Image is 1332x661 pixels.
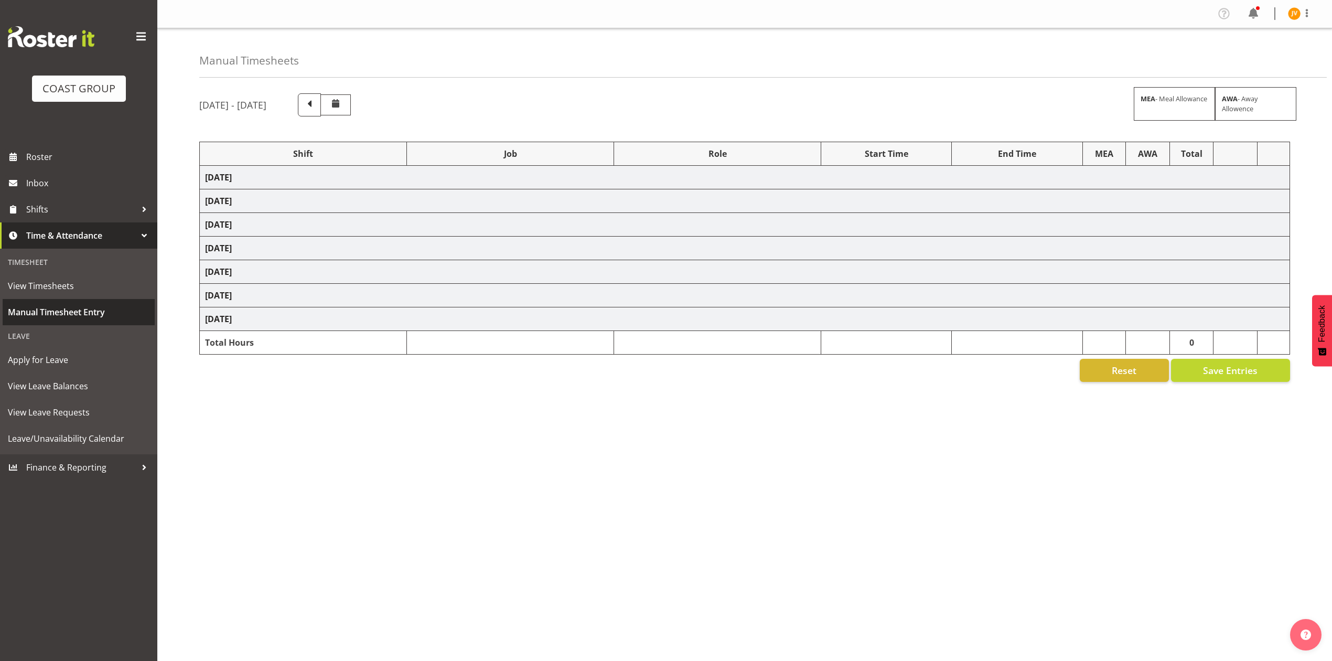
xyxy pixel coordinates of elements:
td: 0 [1170,331,1213,355]
span: Leave/Unavailability Calendar [8,431,149,446]
div: - Away Allowence [1215,87,1296,121]
a: Leave/Unavailability Calendar [3,425,155,452]
span: Reset [1112,364,1136,377]
span: Finance & Reporting [26,460,136,475]
span: Inbox [26,175,152,191]
td: [DATE] [200,284,1290,307]
td: [DATE] [200,166,1290,189]
img: Rosterit website logo [8,26,94,47]
a: View Timesheets [3,273,155,299]
td: [DATE] [200,189,1290,213]
div: - Meal Allowance [1134,87,1215,121]
td: [DATE] [200,307,1290,331]
button: Reset [1080,359,1169,382]
span: Save Entries [1203,364,1258,377]
a: Apply for Leave [3,347,155,373]
div: Role [619,147,815,160]
strong: AWA [1222,94,1238,103]
span: Feedback [1317,305,1327,342]
td: [DATE] [200,213,1290,237]
td: [DATE] [200,237,1290,260]
span: View Leave Requests [8,404,149,420]
div: End Time [957,147,1077,160]
div: Total [1175,147,1208,160]
div: Shift [205,147,401,160]
a: View Leave Requests [3,399,155,425]
h5: [DATE] - [DATE] [199,99,266,111]
span: Shifts [26,201,136,217]
a: Manual Timesheet Entry [3,299,155,325]
strong: MEA [1141,94,1155,103]
h4: Manual Timesheets [199,55,299,67]
button: Save Entries [1171,359,1290,382]
div: COAST GROUP [42,81,115,97]
button: Feedback - Show survey [1312,295,1332,366]
a: View Leave Balances [3,373,155,399]
div: Timesheet [3,251,155,273]
td: Total Hours [200,331,407,355]
span: Roster [26,149,152,165]
div: Job [412,147,608,160]
img: help-xxl-2.png [1301,630,1311,640]
div: Leave [3,325,155,347]
div: AWA [1131,147,1165,160]
span: Manual Timesheet Entry [8,304,149,320]
td: [DATE] [200,260,1290,284]
div: Start Time [826,147,946,160]
span: View Timesheets [8,278,149,294]
span: View Leave Balances [8,378,149,394]
span: Apply for Leave [8,352,149,368]
div: MEA [1088,147,1120,160]
img: jorgelina-villar11067.jpg [1288,7,1301,20]
span: Time & Attendance [26,228,136,243]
